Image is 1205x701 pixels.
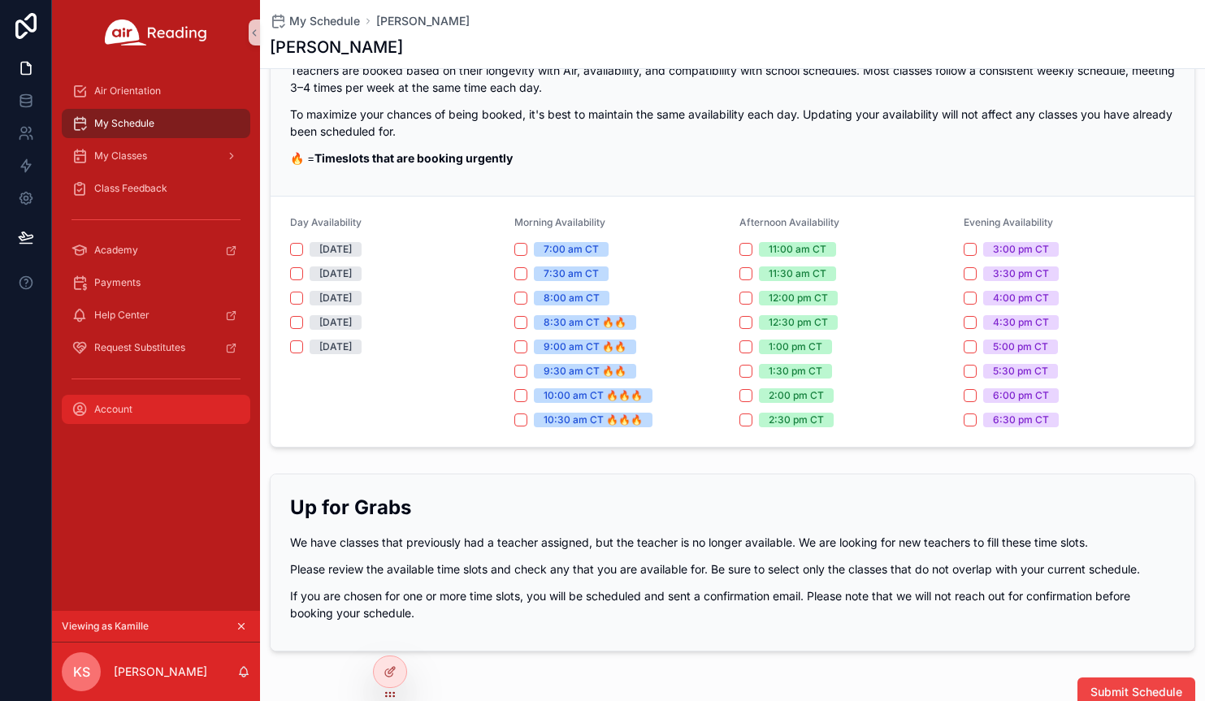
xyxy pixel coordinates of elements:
[290,560,1175,578] p: Please review the available time slots and check any that you are available for. Be sure to selec...
[62,301,250,330] a: Help Center
[1090,684,1182,700] span: Submit Schedule
[62,268,250,297] a: Payments
[270,13,360,29] a: My Schedule
[94,149,147,162] span: My Classes
[314,151,513,165] strong: Timeslots that are booking urgently
[769,413,824,427] div: 2:30 pm CT
[769,291,828,305] div: 12:00 pm CT
[544,340,626,354] div: 9:00 am CT 🔥🔥
[964,216,1053,228] span: Evening Availability
[289,13,360,29] span: My Schedule
[319,340,352,354] div: [DATE]
[769,388,824,403] div: 2:00 pm CT
[769,364,822,379] div: 1:30 pm CT
[94,84,161,97] span: Air Orientation
[290,216,362,228] span: Day Availability
[270,36,403,58] h1: [PERSON_NAME]
[993,388,1049,403] div: 6:00 pm CT
[62,76,250,106] a: Air Orientation
[73,662,90,682] span: KS
[94,182,167,195] span: Class Feedback
[993,413,1049,427] div: 6:30 pm CT
[993,242,1049,257] div: 3:00 pm CT
[62,109,250,138] a: My Schedule
[94,403,132,416] span: Account
[290,149,1175,167] p: 🔥 =
[94,117,154,130] span: My Schedule
[94,341,185,354] span: Request Substitutes
[94,244,138,257] span: Academy
[290,587,1175,621] p: If you are chosen for one or more time slots, you will be scheduled and sent a confirmation email...
[62,395,250,424] a: Account
[319,266,352,281] div: [DATE]
[319,242,352,257] div: [DATE]
[769,242,826,257] div: 11:00 am CT
[544,315,626,330] div: 8:30 am CT 🔥🔥
[62,174,250,203] a: Class Feedback
[769,340,822,354] div: 1:00 pm CT
[62,236,250,265] a: Academy
[514,216,605,228] span: Morning Availability
[544,364,626,379] div: 9:30 am CT 🔥🔥
[544,266,599,281] div: 7:30 am CT
[544,242,599,257] div: 7:00 am CT
[993,291,1049,305] div: 4:00 pm CT
[376,13,470,29] a: [PERSON_NAME]
[52,65,260,445] div: scrollable content
[114,664,207,680] p: [PERSON_NAME]
[544,388,643,403] div: 10:00 am CT 🔥🔥🔥
[769,315,828,330] div: 12:30 pm CT
[769,266,826,281] div: 11:30 am CT
[94,309,150,322] span: Help Center
[290,62,1175,96] p: Teachers are booked based on their longevity with Air, availability, and compatibility with schoo...
[319,291,352,305] div: [DATE]
[993,364,1048,379] div: 5:30 pm CT
[105,19,207,45] img: App logo
[290,534,1175,551] p: We have classes that previously had a teacher assigned, but the teacher is no longer available. W...
[62,333,250,362] a: Request Substitutes
[993,266,1049,281] div: 3:30 pm CT
[319,315,352,330] div: [DATE]
[739,216,839,228] span: Afternoon Availability
[290,494,1175,521] h2: Up for Grabs
[993,315,1049,330] div: 4:30 pm CT
[993,340,1048,354] div: 5:00 pm CT
[62,141,250,171] a: My Classes
[290,106,1175,140] p: To maximize your chances of being booked, it's best to maintain the same availability each day. U...
[544,413,643,427] div: 10:30 am CT 🔥🔥🔥
[62,620,149,633] span: Viewing as Kamille
[94,276,141,289] span: Payments
[544,291,600,305] div: 8:00 am CT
